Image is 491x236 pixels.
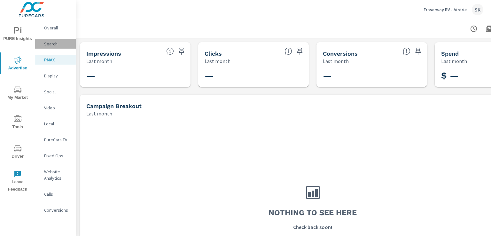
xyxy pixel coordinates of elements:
[269,207,357,218] h3: Nothing to see here
[2,145,33,160] span: Driver
[293,223,332,231] p: Check back soon!
[44,105,71,111] p: Video
[441,50,459,57] h5: Spend
[35,205,76,215] div: Conversions
[441,57,467,65] p: Last month
[86,50,121,57] h5: Impressions
[44,191,71,197] p: Calls
[176,46,187,56] span: Save this to your personalized report
[295,46,305,56] span: Save this to your personalized report
[44,169,71,181] p: Website Analytics
[44,137,71,143] p: PureCars TV
[44,121,71,127] p: Local
[44,153,71,159] p: Fixed Ops
[35,87,76,97] div: Social
[413,46,423,56] span: Save this to your personalized report
[205,50,222,57] h5: Clicks
[205,70,302,81] h3: —
[284,47,292,55] span: The number of times an ad was clicked by a consumer.
[44,73,71,79] p: Display
[35,71,76,81] div: Display
[35,151,76,161] div: Fixed Ops
[44,41,71,47] p: Search
[44,25,71,31] p: Overall
[403,47,410,55] span: Total Conversions include Actions, Leads and Unmapped.
[2,27,33,43] span: PURE Insights
[35,189,76,199] div: Calls
[35,119,76,129] div: Local
[0,19,35,196] div: nav menu
[86,110,112,117] p: Last month
[44,57,71,63] p: PMAX
[166,47,174,55] span: The number of times an ad was shown on your behalf.
[323,50,358,57] h5: Conversions
[35,23,76,33] div: Overall
[2,56,33,72] span: Advertise
[323,70,421,81] h3: —
[35,55,76,65] div: PMAX
[2,170,33,193] span: Leave Feedback
[35,103,76,113] div: Video
[44,89,71,95] p: Social
[35,39,76,49] div: Search
[2,115,33,131] span: Tools
[323,57,349,65] p: Last month
[35,135,76,145] div: PureCars TV
[86,70,184,81] h3: —
[35,167,76,183] div: Website Analytics
[205,57,230,65] p: Last month
[2,86,33,101] span: My Market
[472,4,483,15] div: SK
[424,7,467,12] p: Fraserway RV - Airdrie
[86,103,142,109] h5: Campaign Breakout
[44,207,71,213] p: Conversions
[86,57,112,65] p: Last month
